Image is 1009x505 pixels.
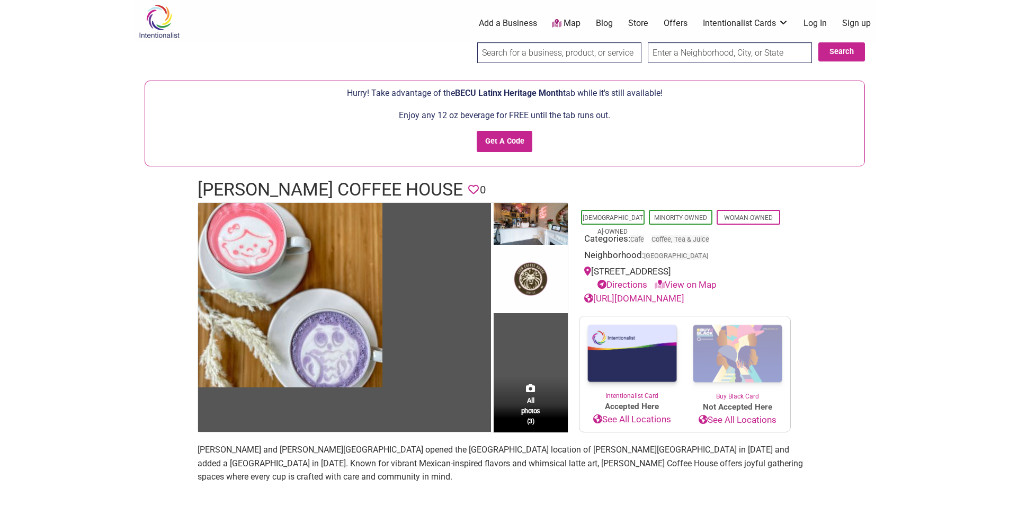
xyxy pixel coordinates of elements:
a: View on Map [655,279,717,290]
a: Coffee, Tea & Juice [651,235,709,243]
p: [PERSON_NAME] and [PERSON_NAME][GEOGRAPHIC_DATA] opened the [GEOGRAPHIC_DATA] location of [PERSON... [198,443,812,484]
span: 0 [480,182,486,198]
a: Blog [596,17,613,29]
img: Intentionalist Card [579,316,685,391]
a: Store [628,17,648,29]
div: Neighborhood: [584,249,785,265]
a: Directions [597,279,647,290]
a: Intentionalist Cards [703,17,789,29]
img: Buy Black Card [685,316,790,392]
p: Hurry! Take advantage of the tab while it's still available! [150,86,859,100]
input: Get A Code [477,131,532,153]
a: Map [552,17,581,30]
a: See All Locations [579,413,685,427]
input: Search for a business, product, or service [477,42,641,63]
span: [GEOGRAPHIC_DATA] [644,253,708,260]
a: Log In [803,17,827,29]
img: Intentionalist [134,4,184,39]
a: Woman-Owned [724,214,773,222]
a: Sign up [842,17,871,29]
p: Enjoy any 12 oz beverage for FREE until the tab runs out. [150,109,859,122]
a: Offers [664,17,687,29]
input: Enter a Neighborhood, City, or State [648,42,812,63]
h1: [PERSON_NAME] Coffee House [198,177,463,202]
a: Intentionalist Card [579,316,685,401]
a: Buy Black Card [685,316,790,401]
span: Accepted Here [579,401,685,413]
a: Minority-Owned [654,214,707,222]
a: [URL][DOMAIN_NAME] [584,293,684,304]
a: Cafe [630,235,644,243]
a: Add a Business [479,17,537,29]
a: See All Locations [685,413,790,427]
span: BECU Latinx Heritage Month [455,88,563,98]
button: Search [818,42,865,61]
div: [STREET_ADDRESS] [584,265,785,292]
span: All photos (3) [521,395,540,426]
div: Categories: [584,232,785,249]
a: [DEMOGRAPHIC_DATA]-Owned [583,214,643,235]
span: Not Accepted Here [685,401,790,413]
